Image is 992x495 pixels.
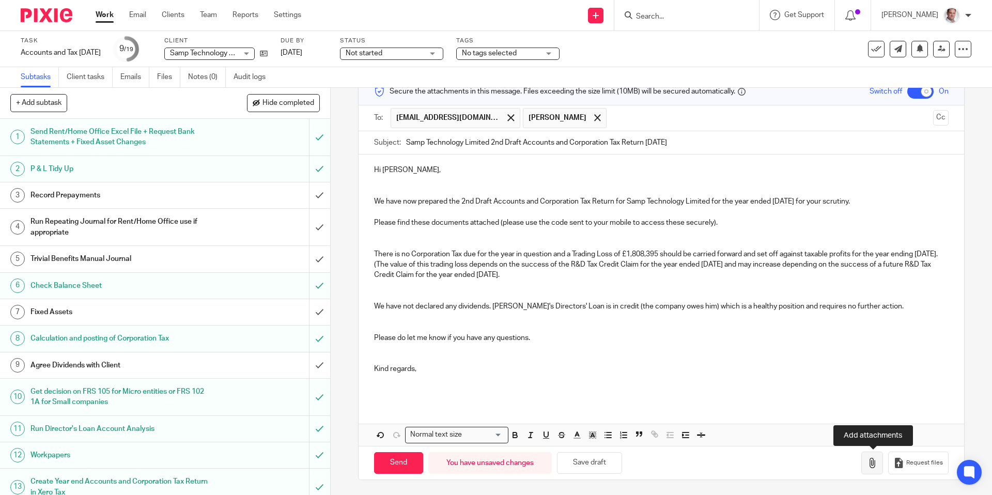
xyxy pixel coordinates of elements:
h1: Record Prepayments [30,188,209,203]
a: Settings [274,10,301,20]
div: 10 [10,390,25,404]
div: 1 [10,130,25,144]
div: 8 [10,331,25,346]
h1: Check Balance Sheet [30,278,209,293]
div: You have unsaved changes [428,452,552,474]
p: We have not declared any dividends. [PERSON_NAME]'s Directors' Loan is in credit (the company owe... [374,301,948,312]
div: 13 [10,480,25,494]
input: Send [374,452,423,474]
label: Subject: [374,137,401,148]
span: [DATE] [281,49,302,56]
div: 6 [10,279,25,293]
h1: Trivial Benefits Manual Journal [30,251,209,267]
a: Audit logs [234,67,273,87]
h1: Workpapers [30,447,209,463]
img: Munro%20Partners-3202.jpg [943,7,960,24]
p: [PERSON_NAME] [881,10,938,20]
button: Hide completed [247,94,320,112]
span: Hide completed [262,99,314,107]
div: Accounts and Tax [DATE] [21,48,101,58]
p: We have now prepared the 2nd Draft Accounts and Corporation Tax Return for Samp Technology Limite... [374,196,948,207]
div: Search for option [405,427,508,443]
button: Save draft [557,452,622,474]
h1: Run Director's Loan Account Analysis [30,421,209,437]
p: Kind regards, [374,364,948,374]
a: Work [96,10,114,20]
h1: Calculation and posting of Corporation Tax [30,331,209,346]
input: Search for option [465,429,502,440]
label: Task [21,37,101,45]
span: Normal text size [408,429,464,440]
input: Search [635,12,728,22]
span: No tags selected [462,50,517,57]
a: Email [129,10,146,20]
div: 7 [10,305,25,319]
h1: Fixed Assets [30,304,209,320]
div: 12 [10,448,25,462]
div: 3 [10,188,25,203]
div: 5 [10,252,25,266]
h1: P & L Tidy Up [30,161,209,177]
small: /19 [124,47,133,52]
span: Get Support [784,11,824,19]
a: Subtasks [21,67,59,87]
p: Please do let me know if you have any questions. [374,333,948,343]
a: Files [157,67,180,87]
p: There is no Corporation Tax due for the year in question and a Trading Loss of £1,808,395 should ... [374,249,948,281]
button: Request files [888,452,948,475]
p: Hi [PERSON_NAME], [374,165,948,175]
button: Cc [933,110,949,126]
a: Team [200,10,217,20]
span: Secure the attachments in this message. Files exceeding the size limit (10MB) will be secured aut... [390,86,735,97]
label: Due by [281,37,327,45]
label: Tags [456,37,560,45]
a: Notes (0) [188,67,226,87]
a: Emails [120,67,149,87]
h1: Send Rent/Home Office Excel File + Request Bank Statements + Fixed Asset Changes [30,124,209,150]
span: Switch off [870,86,902,97]
h1: Get decision on FRS 105 for Micro entities or FRS 102 1A for Small companies [30,384,209,410]
h1: Agree Dividends with Client [30,358,209,373]
button: + Add subtask [10,94,67,112]
span: [PERSON_NAME] [529,113,586,123]
div: 4 [10,220,25,235]
div: 9 [119,43,133,55]
a: Client tasks [67,67,113,87]
div: 9 [10,358,25,373]
div: Accounts and Tax 28 Feb 2025 [21,48,101,58]
span: [EMAIL_ADDRESS][DOMAIN_NAME] [396,113,500,123]
span: Not started [346,50,382,57]
a: Reports [233,10,258,20]
a: Clients [162,10,184,20]
span: Samp Technology Limited [170,50,253,57]
p: Please find these documents attached (please use the code sent to your mobile to access these sec... [374,218,948,228]
span: Request files [906,459,943,467]
label: Client [164,37,268,45]
img: Pixie [21,8,72,22]
span: On [939,86,949,97]
h1: Run Repeating Journal for Rent/Home Office use if appropriate [30,214,209,240]
label: Status [340,37,443,45]
label: To: [374,113,385,123]
div: 2 [10,162,25,176]
div: 11 [10,422,25,436]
